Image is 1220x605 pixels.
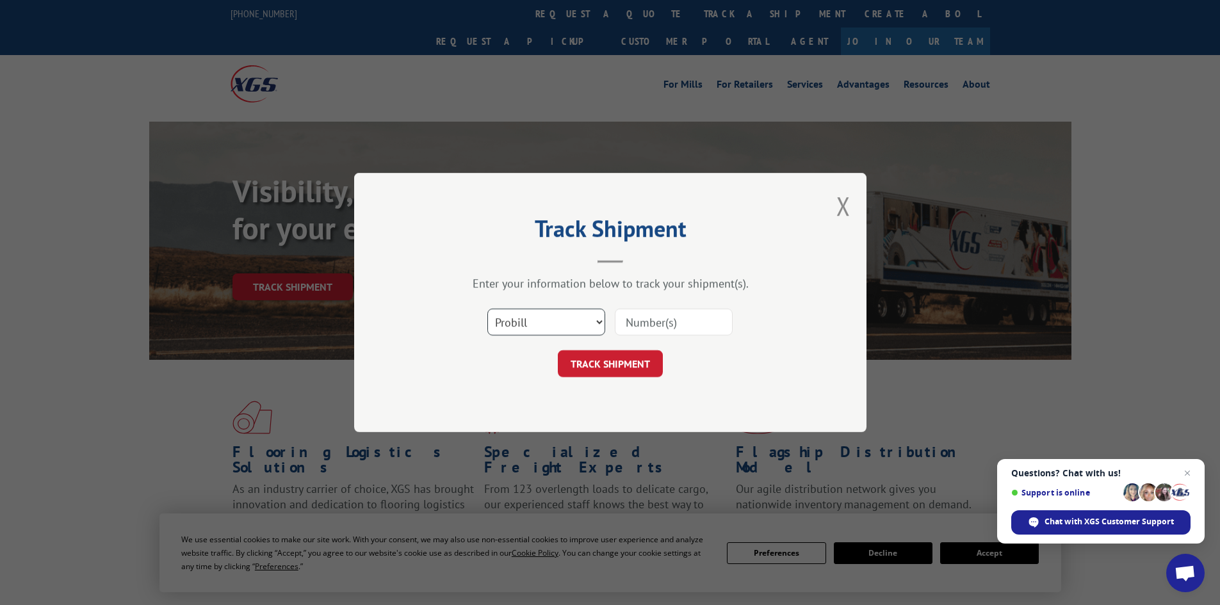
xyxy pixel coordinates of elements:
[1011,488,1119,497] span: Support is online
[615,309,733,335] input: Number(s)
[558,350,663,377] button: TRACK SHIPMENT
[418,220,802,244] h2: Track Shipment
[1011,510,1191,535] div: Chat with XGS Customer Support
[1180,465,1195,481] span: Close chat
[1011,468,1191,478] span: Questions? Chat with us!
[836,189,850,223] button: Close modal
[1045,516,1174,528] span: Chat with XGS Customer Support
[418,276,802,291] div: Enter your information below to track your shipment(s).
[1166,554,1205,592] div: Open chat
